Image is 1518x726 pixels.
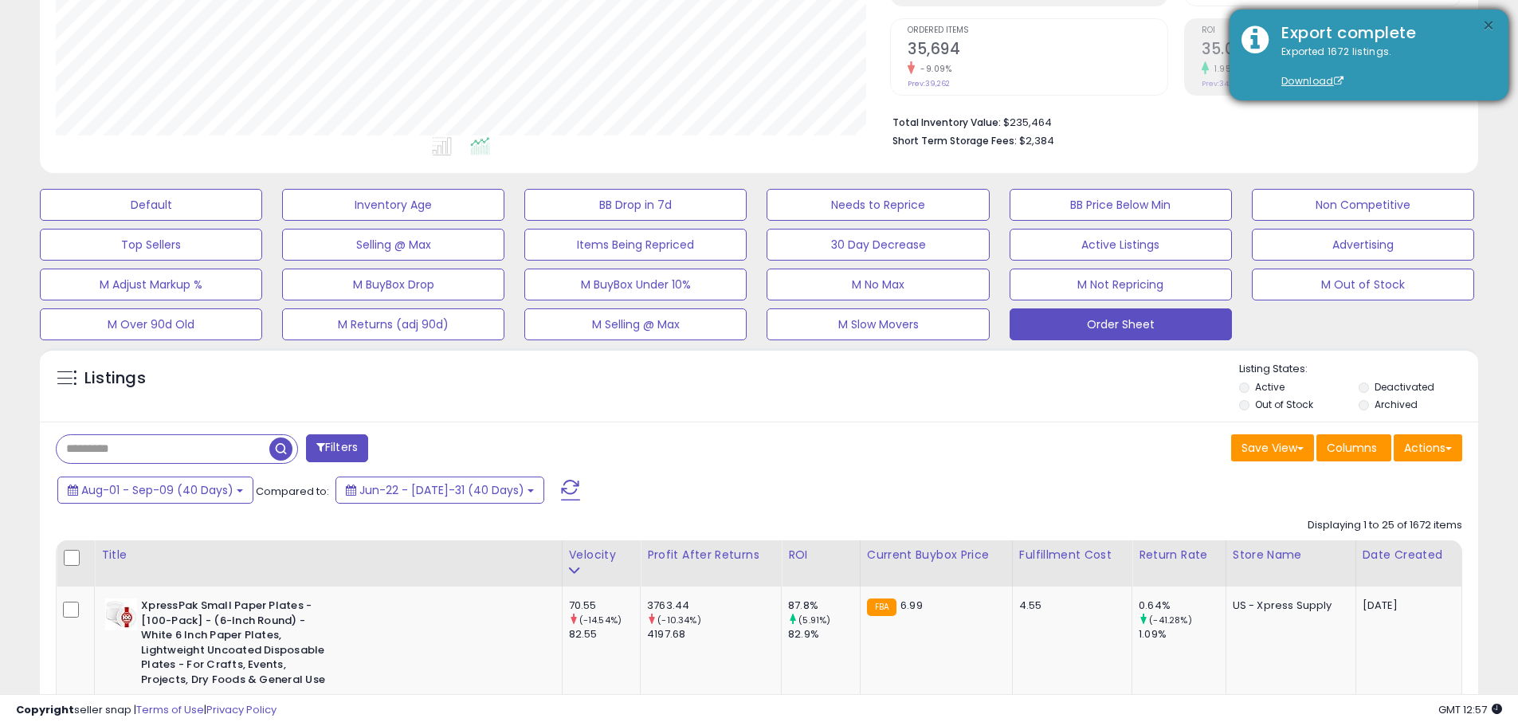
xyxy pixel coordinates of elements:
button: 30 Day Decrease [767,229,989,261]
button: M Not Repricing [1010,269,1232,300]
button: M Slow Movers [767,308,989,340]
div: 4197.68 [647,627,781,642]
button: Non Competitive [1252,189,1474,221]
button: BB Drop in 7d [524,189,747,221]
strong: Copyright [16,702,74,717]
button: Needs to Reprice [767,189,989,221]
div: Export complete [1269,22,1496,45]
button: M BuyBox Drop [282,269,504,300]
img: 41AIAO1lv7L._SL40_.jpg [105,598,137,630]
small: (5.91%) [798,614,830,626]
h5: Listings [84,367,146,390]
button: M Selling @ Max [524,308,747,340]
span: 2025-09-10 12:57 GMT [1438,702,1502,717]
label: Archived [1375,398,1418,411]
small: -9.09% [915,63,951,75]
p: Listing States: [1239,362,1478,377]
span: Ordered Items [908,26,1167,35]
div: 82.9% [788,627,860,642]
button: Top Sellers [40,229,262,261]
button: × [1482,16,1495,36]
div: Velocity [569,547,634,563]
button: BB Price Below Min [1010,189,1232,221]
small: (-41.28%) [1149,614,1191,626]
button: Order Sheet [1010,308,1232,340]
small: (-10.34%) [657,614,700,626]
a: Privacy Policy [206,702,277,717]
h2: 35,694 [908,40,1167,61]
span: Columns [1327,440,1377,456]
div: 82.55 [569,627,641,642]
button: Default [40,189,262,221]
div: Profit After Returns [647,547,775,563]
div: ROI [788,547,853,563]
div: [DATE] [1363,598,1426,613]
span: 6.99 [900,598,923,613]
button: Selling @ Max [282,229,504,261]
button: M BuyBox Under 10% [524,269,747,300]
small: FBA [867,598,896,616]
label: Deactivated [1375,380,1434,394]
small: (-14.54%) [579,614,622,626]
b: XpressPak Small Paper Plates - [100-Pack] - (6-Inch Round) - White 6 Inch Paper Plates, Lightweig... [141,598,335,691]
div: Exported 1672 listings. [1269,45,1496,89]
button: Items Being Repriced [524,229,747,261]
span: ROI [1202,26,1461,35]
a: Terms of Use [136,702,204,717]
div: 70.55 [569,598,641,613]
div: 1.09% [1139,627,1226,642]
button: Save View [1231,434,1314,461]
button: Inventory Age [282,189,504,221]
span: Jun-22 - [DATE]-31 (40 Days) [359,482,524,498]
label: Out of Stock [1255,398,1313,411]
button: M Adjust Markup % [40,269,262,300]
div: 3763.44 [647,598,781,613]
b: Total Inventory Value: [892,116,1001,129]
li: $235,464 [892,112,1450,131]
div: Title [101,547,555,563]
button: M Returns (adj 90d) [282,308,504,340]
div: Current Buybox Price [867,547,1006,563]
div: 4.55 [1019,598,1120,613]
button: Active Listings [1010,229,1232,261]
h2: 35.00% [1202,40,1461,61]
button: Actions [1394,434,1462,461]
span: Compared to: [256,484,329,499]
div: 87.8% [788,598,860,613]
div: Fulfillment Cost [1019,547,1125,563]
b: Short Term Storage Fees: [892,134,1017,147]
a: Download [1281,74,1343,88]
button: Jun-22 - [DATE]-31 (40 Days) [335,477,544,504]
button: Advertising [1252,229,1474,261]
button: Columns [1316,434,1391,461]
span: $2,384 [1019,133,1054,148]
label: Active [1255,380,1285,394]
button: M Out of Stock [1252,269,1474,300]
div: seller snap | | [16,703,277,718]
small: 1.95% [1209,63,1238,75]
small: Prev: 34.33% [1202,79,1245,88]
button: Filters [306,434,368,462]
div: US - Xpress Supply [1233,598,1343,613]
button: M No Max [767,269,989,300]
div: Return Rate [1139,547,1219,563]
div: Displaying 1 to 25 of 1672 items [1308,518,1462,533]
button: Aug-01 - Sep-09 (40 Days) [57,477,253,504]
div: 0.64% [1139,598,1226,613]
span: Aug-01 - Sep-09 (40 Days) [81,482,233,498]
button: M Over 90d Old [40,308,262,340]
div: Date Created [1363,547,1455,563]
div: Store Name [1233,547,1349,563]
small: Prev: 39,262 [908,79,950,88]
